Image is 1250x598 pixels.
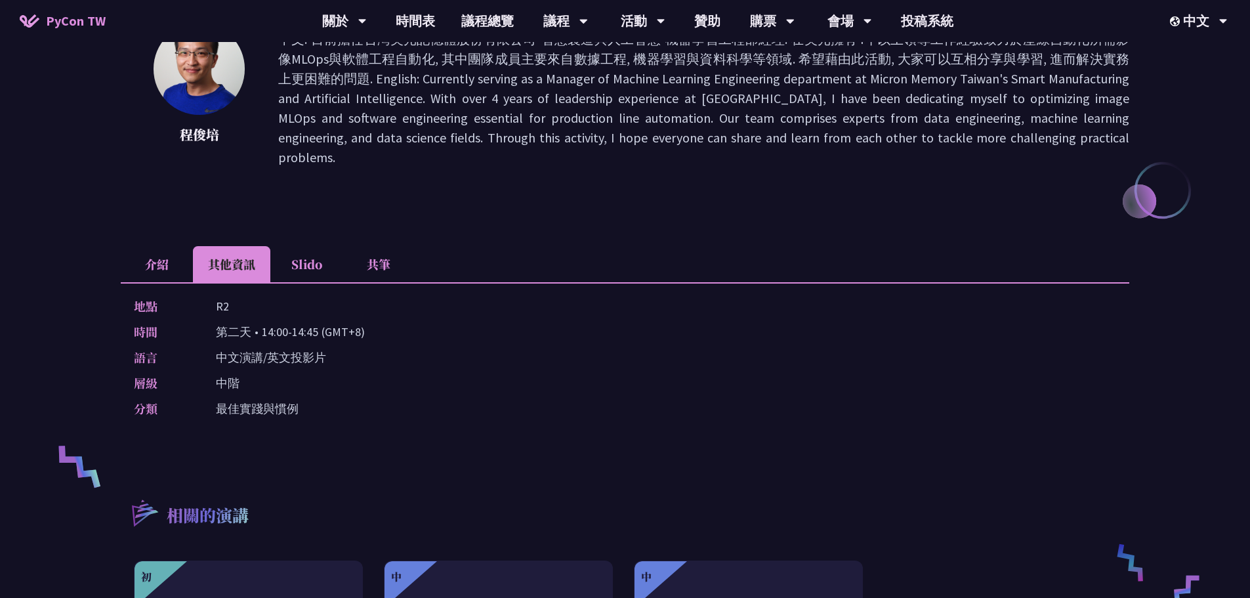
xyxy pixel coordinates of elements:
img: Home icon of PyCon TW 2025 [20,14,39,28]
p: 最佳實踐與慣例 [216,399,299,418]
p: 中文: 目前擔任台灣美光記憶體股份有限公司-智慧製造與人工智慧-機器學習工程部經理. 在美光擁有4年以上領導工作經驗致力於產線自動化所需影像MLOps與軟體工程自動化, 其中團隊成員主要來自數據... [278,30,1129,167]
img: Locale Icon [1170,16,1183,26]
p: 中文演講/英文投影片 [216,348,326,367]
p: 時間 [134,322,190,341]
p: 分類 [134,399,190,418]
li: 共筆 [343,246,415,282]
p: 中階 [216,374,240,393]
div: 中 [391,569,402,585]
a: PyCon TW [7,5,119,37]
li: 介紹 [121,246,193,282]
p: 層級 [134,374,190,393]
img: 程俊培 [154,23,245,115]
p: 相關的演講 [167,503,249,530]
p: 第二天 • 14:00-14:45 (GMT+8) [216,322,365,341]
img: r3.8d01567.svg [112,481,176,544]
p: 程俊培 [154,125,245,144]
span: PyCon TW [46,11,106,31]
li: 其他資訊 [193,246,270,282]
p: 地點 [134,297,190,316]
div: 中 [641,569,652,585]
div: 初 [141,569,152,585]
li: Slido [270,246,343,282]
p: 語言 [134,348,190,367]
p: R2 [216,297,229,316]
